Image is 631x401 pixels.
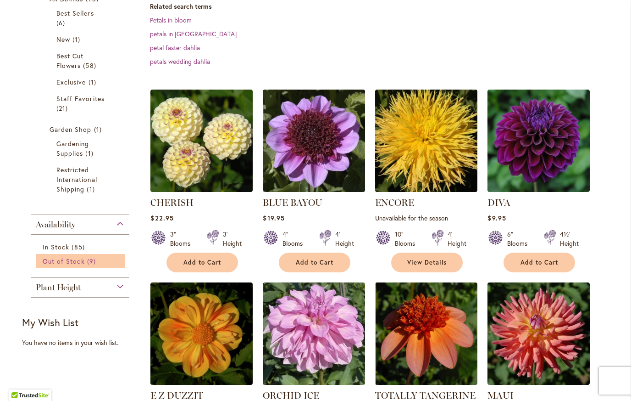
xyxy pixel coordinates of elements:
[56,139,106,158] a: Gardening Supplies
[56,94,105,103] span: Staff Favorites
[487,90,590,192] img: Diva
[150,378,253,387] a: E Z DUZZIT
[150,214,173,222] span: $22.95
[150,57,210,66] a: petals wedding dahlia
[36,282,81,293] span: Plant Height
[36,220,75,230] span: Availability
[150,185,253,194] a: CHERISH
[150,16,192,24] a: Petals in bloom
[85,148,95,158] span: 1
[183,259,221,266] span: Add to Cart
[150,29,237,38] a: petals in [GEOGRAPHIC_DATA]
[487,282,590,385] img: MAUI
[223,230,242,248] div: 3' Height
[375,90,477,192] img: ENCORE
[94,124,104,134] span: 1
[507,230,533,248] div: 6" Blooms
[150,90,253,192] img: CHERISH
[520,259,558,266] span: Add to Cart
[87,256,98,266] span: 9
[72,34,83,44] span: 1
[375,197,414,208] a: ENCORE
[560,230,579,248] div: 4½' Height
[22,338,144,347] div: You have no items in your wish list.
[170,230,196,248] div: 3" Blooms
[150,390,203,401] a: E Z DUZZIT
[335,230,354,248] div: 4' Height
[296,259,333,266] span: Add to Cart
[50,125,92,134] span: Garden Shop
[56,165,97,193] span: Restricted International Shipping
[72,242,87,252] span: 85
[56,34,106,44] a: New
[56,78,86,86] span: Exclusive
[263,90,365,192] img: BLUE BAYOU
[395,230,421,248] div: 10" Blooms
[487,214,506,222] span: $9.95
[43,257,85,265] span: Out of Stock
[89,77,99,87] span: 1
[263,185,365,194] a: BLUE BAYOU
[391,253,463,272] a: View Details
[487,378,590,387] a: MAUI
[56,77,106,87] a: Exclusive
[56,51,106,70] a: Best Cut Flowers
[87,184,97,194] span: 1
[150,197,194,208] a: CHERISH
[375,282,477,385] img: TOTALLY TANGERINE
[43,243,69,251] span: In Stock
[504,253,575,272] button: Add to Cart
[56,103,70,113] span: 21
[83,61,98,70] span: 58
[375,214,477,222] p: Unavailable for the season
[487,185,590,194] a: Diva
[50,124,113,134] a: Garden Shop
[375,378,477,387] a: TOTALLY TANGERINE
[407,259,447,266] span: View Details
[56,94,106,113] a: Staff Favorites
[43,242,120,252] a: In Stock 85
[56,51,83,70] span: Best Cut Flowers
[150,282,253,385] img: E Z DUZZIT
[263,390,319,401] a: ORCHID ICE
[150,43,200,52] a: petal faster dahlia
[22,316,78,329] strong: My Wish List
[56,18,67,28] span: 6
[263,378,365,387] a: ORCHID ICE
[487,390,514,401] a: MAUI
[56,8,106,28] a: Best Sellers
[263,282,365,385] img: ORCHID ICE
[150,2,609,11] dt: Related search terms
[282,230,308,248] div: 4" Blooms
[56,139,89,158] span: Gardening Supplies
[279,253,350,272] button: Add to Cart
[56,35,70,44] span: New
[43,256,120,266] a: Out of Stock 9
[487,197,510,208] a: DIVA
[448,230,466,248] div: 4' Height
[375,390,476,401] a: TOTALLY TANGERINE
[263,197,322,208] a: BLUE BAYOU
[263,214,284,222] span: $19.95
[56,165,106,194] a: Restricted International Shipping
[375,185,477,194] a: ENCORE
[166,253,238,272] button: Add to Cart
[7,368,33,394] iframe: Launch Accessibility Center
[56,9,94,17] span: Best Sellers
